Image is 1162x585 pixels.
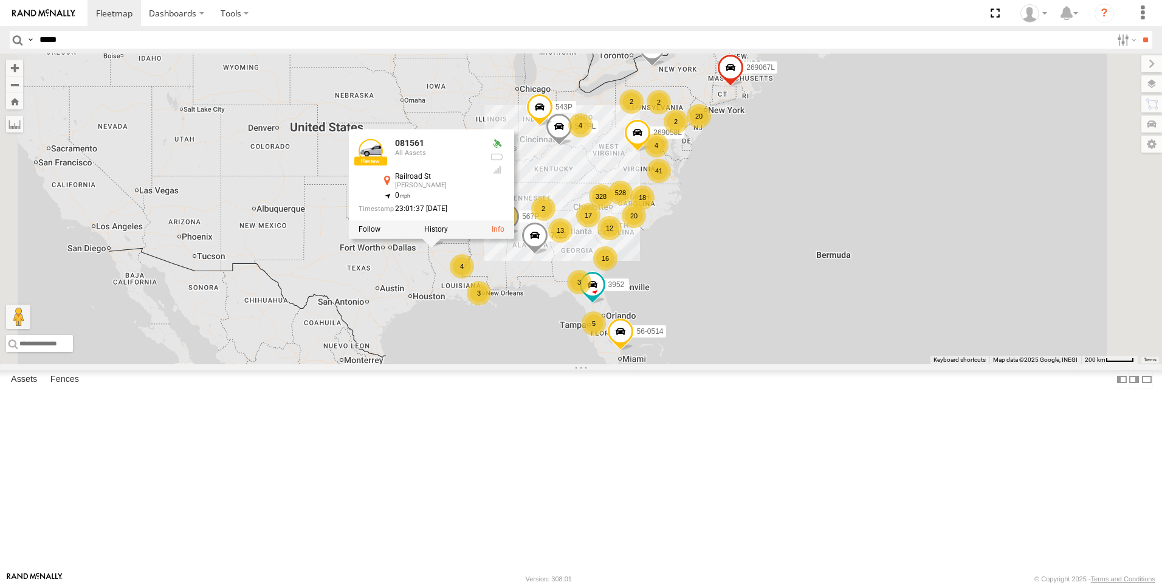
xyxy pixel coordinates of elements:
[647,90,671,114] div: 2
[424,225,448,234] label: View Asset History
[593,246,617,271] div: 16
[568,113,593,137] div: 4
[1144,358,1157,362] a: Terms (opens in new tab)
[6,93,23,109] button: Zoom Home
[6,305,30,329] button: Drag Pegman onto the map to open Street View
[555,103,572,111] span: 543P
[7,573,63,585] a: Visit our Website
[5,371,43,388] label: Assets
[993,356,1078,363] span: Map data ©2025 Google, INEGI
[1141,370,1153,388] label: Hide Summary Table
[933,356,986,364] button: Keyboard shortcuts
[548,218,572,243] div: 13
[522,212,539,221] span: 567P
[531,196,555,221] div: 2
[44,371,85,388] label: Fences
[597,216,622,240] div: 12
[6,60,23,76] button: Zoom in
[589,184,613,209] div: 328
[1016,4,1051,22] div: John Pope
[630,185,655,210] div: 18
[467,281,491,305] div: 3
[1112,31,1138,49] label: Search Filter Options
[395,192,410,200] span: 0
[6,116,23,133] label: Measure
[26,31,35,49] label: Search Query
[6,76,23,93] button: Zoom out
[450,254,474,279] div: 4
[490,165,504,175] div: Last Event GSM Signal Strength
[687,104,711,128] div: 20
[1034,575,1155,583] div: © Copyright 2025 -
[653,128,682,137] span: 269058L
[359,205,480,213] div: Date/time of location update
[1141,136,1162,153] label: Map Settings
[1081,356,1138,364] button: Map Scale: 200 km per 43 pixels
[567,270,591,294] div: 3
[1116,370,1128,388] label: Dock Summary Table to the Left
[622,204,646,228] div: 20
[1091,575,1155,583] a: Terms and Conditions
[1095,4,1114,23] i: ?
[490,152,504,162] div: No battery health information received from this device.
[395,150,480,157] div: All Assets
[395,182,480,190] div: [PERSON_NAME]
[490,139,504,148] div: Valid GPS Fix
[608,181,633,205] div: 528
[359,225,380,234] label: Realtime tracking of Asset
[1085,356,1105,363] span: 200 km
[395,173,480,181] div: Railroad St
[12,9,75,18] img: rand-logo.svg
[582,311,606,336] div: 5
[636,327,663,336] span: 56-0514
[647,159,671,183] div: 41
[526,575,572,583] div: Version: 308.01
[608,280,625,288] span: 3952
[619,89,644,114] div: 2
[492,225,504,234] a: View Asset Details
[644,133,669,157] div: 4
[1128,370,1140,388] label: Dock Summary Table to the Right
[576,203,600,227] div: 17
[664,109,688,134] div: 2
[746,63,775,72] span: 269067L
[395,139,480,148] div: 081561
